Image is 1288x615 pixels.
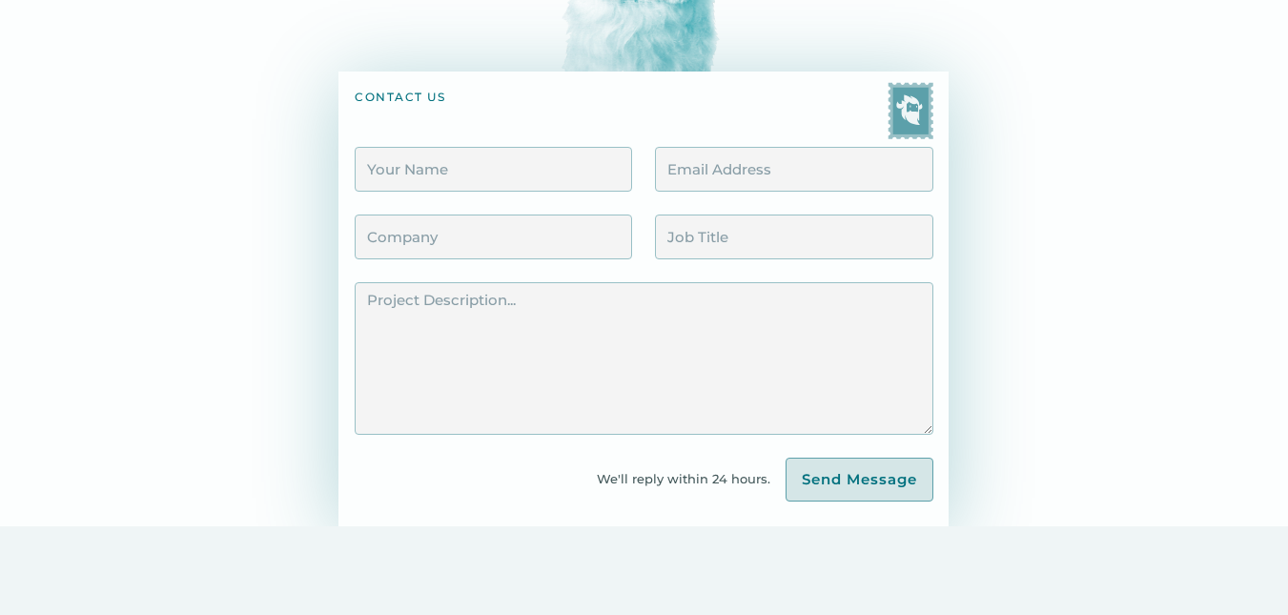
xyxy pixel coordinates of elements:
div: We'll reply within 24 hours. [597,469,786,489]
input: Company [355,215,632,259]
form: Contact Form [355,147,932,502]
input: Email Address [655,147,932,192]
input: Job Title [655,215,932,259]
input: Your Name [355,147,632,192]
h1: contact us [355,90,445,139]
input: Send Message [786,458,933,502]
img: Yeti postage stamp [888,82,933,139]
